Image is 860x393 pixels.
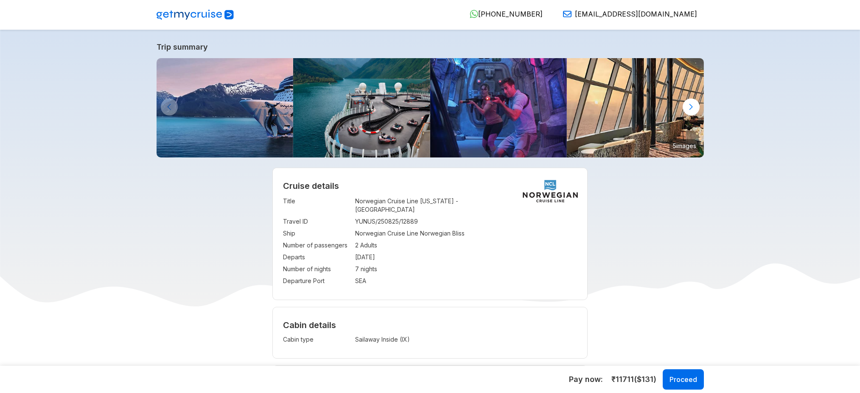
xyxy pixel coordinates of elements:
img: BLISS_Overview_Wilds_Alaska_2023_0720.jpg [157,58,294,157]
td: Departs [283,251,351,263]
td: Number of passengers [283,239,351,251]
td: Norwegian Cruise Line Norwegian Bliss [355,227,577,239]
h2: Cruise details [283,181,577,191]
td: Ship [283,227,351,239]
td: Title [283,195,351,216]
span: [PHONE_NUMBER] [478,10,543,18]
img: bliss-highglight-race-track.jpg [293,58,430,157]
td: [DATE] [355,251,577,263]
td: Number of nights [283,263,351,275]
img: bliss-observation-sunset-2019.jpg [567,58,704,157]
td: : [351,263,355,275]
a: [EMAIL_ADDRESS][DOMAIN_NAME] [556,10,697,18]
img: Email [563,10,571,18]
span: [EMAIL_ADDRESS][DOMAIN_NAME] [575,10,697,18]
td: : [351,239,355,251]
td: Norwegian Cruise Line [US_STATE] - [GEOGRAPHIC_DATA] [355,195,577,216]
td: : [351,334,355,345]
img: bliss_lasertag_080618.jpg [430,58,567,157]
td: : [351,275,355,287]
td: : [351,216,355,227]
td: 7 nights [355,263,577,275]
td: YUNUS/250825/12889 [355,216,577,227]
td: : [351,195,355,216]
td: Travel ID [283,216,351,227]
span: ₹ 11711 ($ 131 ) [611,374,656,385]
img: WhatsApp [470,10,478,18]
button: Proceed [663,369,704,390]
h4: Cabin details [283,320,577,330]
td: Sailaway Inside (IX) [355,334,511,345]
td: Departure Port [283,275,351,287]
td: Cabin type [283,334,351,345]
td: : [351,251,355,263]
small: 5 images [670,139,700,152]
td: 2 Adults [355,239,577,251]
td: SEA [355,275,577,287]
a: [PHONE_NUMBER] [463,10,543,18]
a: Trip summary [157,42,704,51]
td: : [351,227,355,239]
h5: Pay now: [569,374,603,385]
